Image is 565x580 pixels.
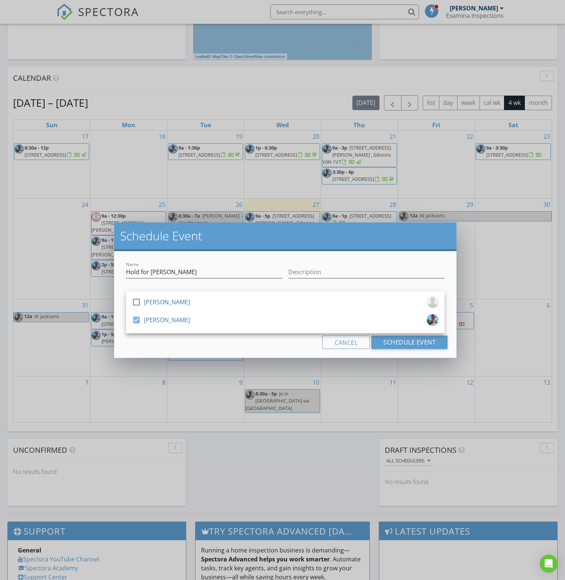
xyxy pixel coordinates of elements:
div: [PERSON_NAME] [144,314,190,326]
button: Schedule Event [371,336,448,349]
img: default-user-f0147aede5fd5fa78ca7ade42f37bd4542148d508eef1c3d3ea960f66861d68b.jpg [427,296,439,308]
div: Open Intercom Messenger [540,555,558,573]
button: Cancel [322,336,370,349]
h2: Schedule Event [120,228,451,243]
img: 20230727_143203b.jpg [427,314,439,326]
div: [PERSON_NAME] [144,296,190,308]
